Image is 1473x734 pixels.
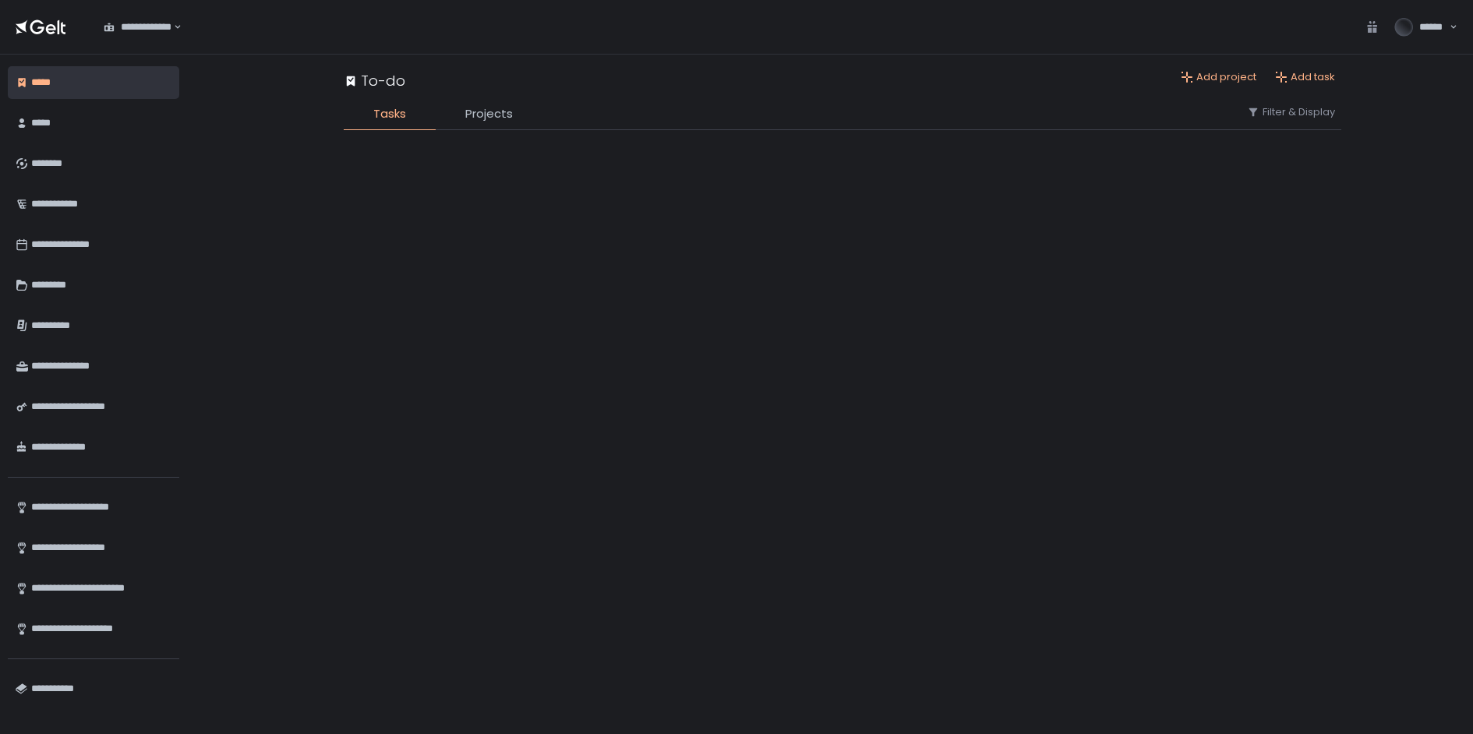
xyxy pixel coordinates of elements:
span: Projects [465,105,513,123]
span: Tasks [373,105,406,123]
div: To-do [344,70,405,91]
button: Add project [1181,70,1256,84]
button: Add task [1275,70,1335,84]
input: Search for option [171,19,172,35]
div: Search for option [94,11,182,44]
button: Filter & Display [1247,105,1335,119]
